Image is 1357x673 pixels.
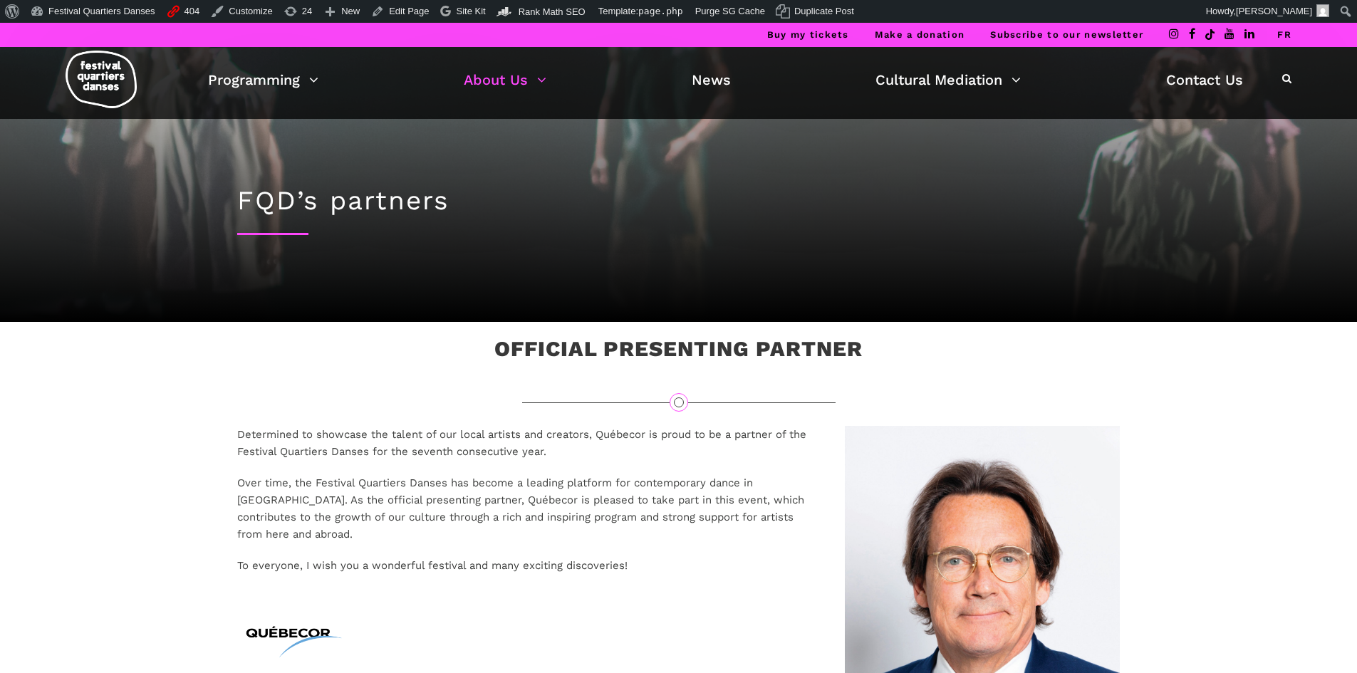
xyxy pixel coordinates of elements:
p: To everyone, I wish you a wonderful festival and many exciting discoveries! [237,557,816,574]
span: page.php [638,6,683,16]
img: logo-fqd-med [66,51,137,108]
h1: FQD’s partners [237,185,1121,216]
a: FR [1277,29,1291,40]
a: Subscribe to our newsletter [990,29,1143,40]
a: Programming [208,68,318,92]
span: Site Kit [457,6,486,16]
p: Determined to showcase the talent of our local artists and creators, Québecor is proud to be a pa... [237,426,816,460]
span: Rank Math SEO [519,6,586,17]
a: Contact Us [1166,68,1243,92]
a: News [692,68,731,92]
p: Over time, the Festival Quartiers Danses has become a leading platform for contemporary dance in ... [237,474,816,543]
a: Make a donation [875,29,965,40]
a: Buy my tickets [767,29,849,40]
a: About Us [464,68,546,92]
span: [PERSON_NAME] [1236,6,1312,16]
h3: Official Presenting Partner [494,336,863,372]
a: Cultural Mediation [875,68,1021,92]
